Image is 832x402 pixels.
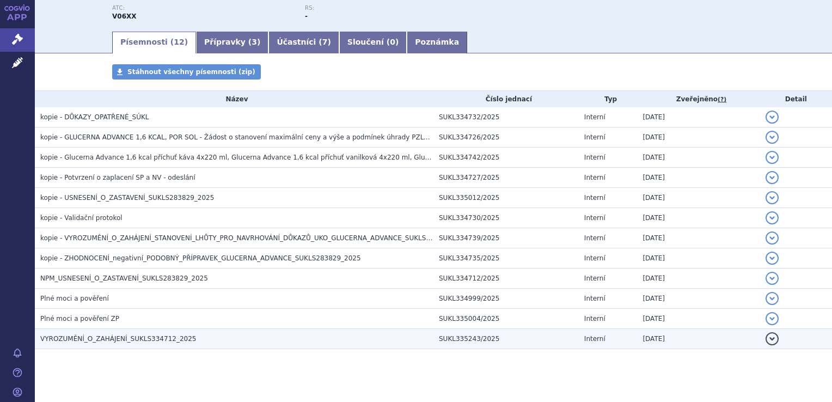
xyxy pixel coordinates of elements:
[584,194,605,202] span: Interní
[637,208,760,228] td: [DATE]
[637,188,760,208] td: [DATE]
[40,113,149,121] span: kopie - DŮKAZY_OPATŘENÉ_SÚKL
[760,91,832,107] th: Detail
[40,194,214,202] span: kopie - USNESENÍ_O_ZASTAVENÍ_SUKLS283829_2025
[433,91,579,107] th: Číslo jednací
[637,289,760,309] td: [DATE]
[305,5,487,11] p: RS:
[252,38,257,46] span: 3
[268,32,339,53] a: Účastníci (7)
[584,214,605,222] span: Interní
[766,332,779,345] button: detail
[390,38,395,46] span: 0
[637,168,760,188] td: [DATE]
[127,68,255,76] span: Stáhnout všechny písemnosti (zip)
[637,228,760,248] td: [DATE]
[305,13,308,20] strong: -
[322,38,328,46] span: 7
[766,111,779,124] button: detail
[584,133,605,141] span: Interní
[112,64,261,80] a: Stáhnout všechny písemnosti (zip)
[40,275,208,282] span: NPM_USNESENÍ_O_ZASTAVENÍ_SUKLS283829_2025
[718,96,726,103] abbr: (?)
[433,329,579,349] td: SUKL335243/2025
[637,309,760,329] td: [DATE]
[637,269,760,289] td: [DATE]
[766,292,779,305] button: detail
[433,148,579,168] td: SUKL334742/2025
[579,91,638,107] th: Typ
[766,272,779,285] button: detail
[637,148,760,168] td: [DATE]
[766,171,779,184] button: detail
[766,312,779,325] button: detail
[433,228,579,248] td: SUKL334739/2025
[584,154,605,161] span: Interní
[584,335,605,343] span: Interní
[766,131,779,144] button: detail
[584,174,605,181] span: Interní
[433,127,579,148] td: SUKL334726/2025
[433,269,579,289] td: SUKL334712/2025
[637,329,760,349] td: [DATE]
[433,107,579,127] td: SUKL334732/2025
[584,234,605,242] span: Interní
[433,309,579,329] td: SUKL335004/2025
[433,289,579,309] td: SUKL334999/2025
[433,188,579,208] td: SUKL335012/2025
[112,32,196,53] a: Písemnosti (12)
[40,234,471,242] span: kopie - VYROZUMĚNÍ_O_ZAHÁJENÍ_STANOVENÍ_LHŮTY_PRO_NAVRHOVÁNÍ_DŮKAZŮ_UKO_GLUCERNA_ADVANCE_SUKLS283...
[766,252,779,265] button: detail
[584,315,605,322] span: Interní
[40,174,195,181] span: kopie - Potvrzení o zaplacení SP a NV - odeslání
[637,248,760,269] td: [DATE]
[339,32,407,53] a: Sloučení (0)
[584,275,605,282] span: Interní
[433,168,579,188] td: SUKL334727/2025
[584,295,605,302] span: Interní
[40,214,123,222] span: kopie - Validační protokol
[766,191,779,204] button: detail
[433,208,579,228] td: SUKL334730/2025
[637,91,760,107] th: Zveřejněno
[766,211,779,224] button: detail
[584,113,605,121] span: Interní
[40,254,361,262] span: kopie - ZHODNOCENÍ_negativní_PODOBNÝ_PŘÍPRAVEK_GLUCERNA_ADVANCE_SUKLS283829_2025
[433,248,579,269] td: SUKL334735/2025
[637,107,760,127] td: [DATE]
[584,254,605,262] span: Interní
[40,133,443,141] span: kopie - GLUCERNA ADVANCE 1,6 KCAL, POR SOL - Žádost o stanovení maximální ceny a výše a podmínek ...
[174,38,184,46] span: 12
[637,127,760,148] td: [DATE]
[407,32,467,53] a: Poznámka
[112,5,294,11] p: ATC:
[112,13,137,20] strong: POTRAVINY PRO ZVLÁŠTNÍ LÉKAŘSKÉ ÚČELY (PZLÚ) (ČESKÁ ATC SKUPINA)
[766,232,779,245] button: detail
[35,91,433,107] th: Název
[40,295,109,302] span: Plné moci a pověření
[40,315,119,322] span: Plné moci a pověření ZP
[40,335,196,343] span: VYROZUMĚNÍ_O_ZAHÁJENÍ_SUKLS334712_2025
[766,151,779,164] button: detail
[196,32,268,53] a: Přípravky (3)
